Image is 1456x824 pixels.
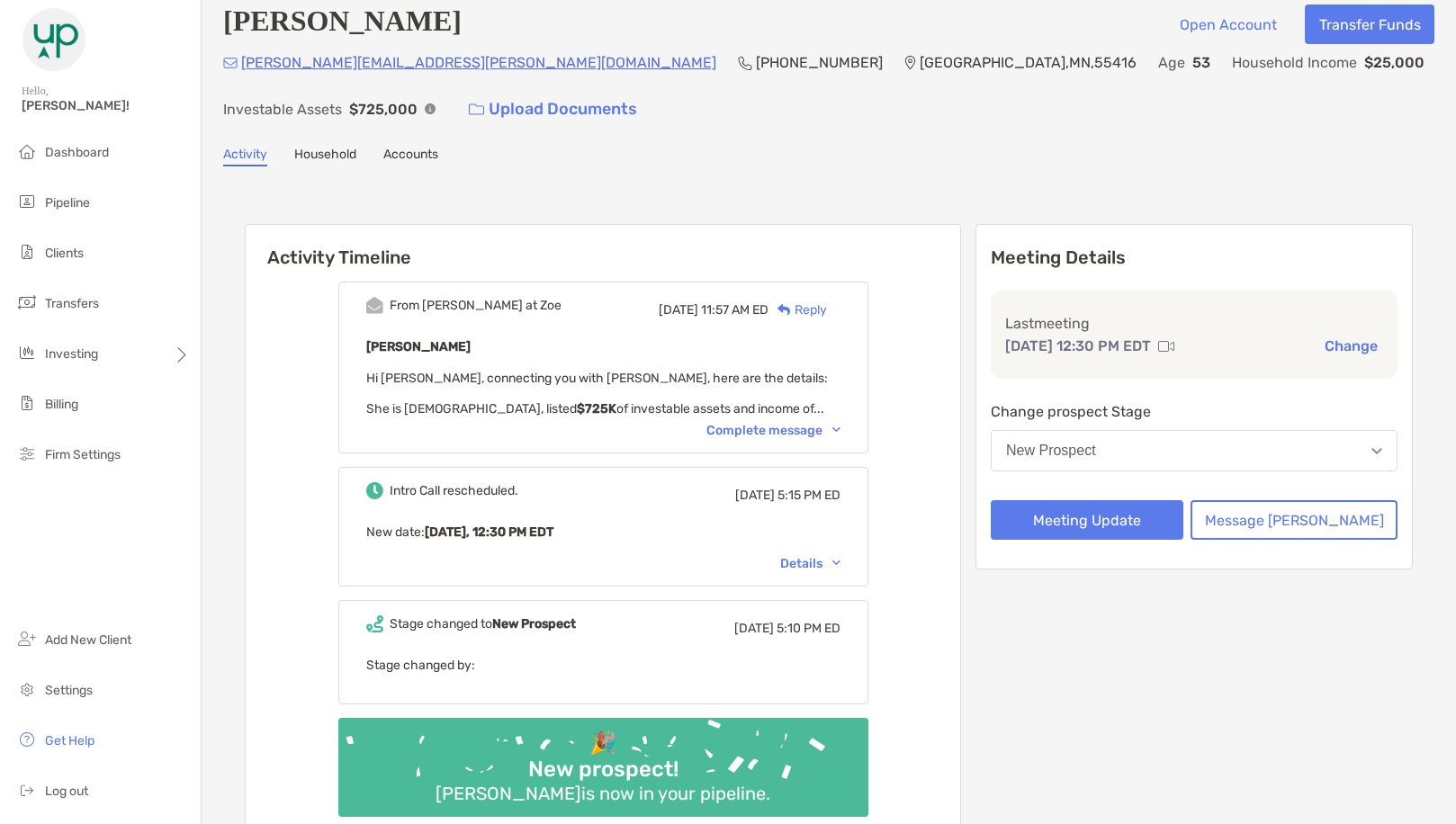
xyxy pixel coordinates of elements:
img: billing icon [16,392,38,414]
button: Transfer Funds [1305,4,1434,44]
span: Add New Client [45,632,131,648]
span: [DATE] [734,621,774,636]
span: Investing [45,346,98,362]
b: [DATE], 12:30 PM EDT [425,524,553,540]
div: New Prospect [1006,443,1096,459]
span: Settings [45,683,93,698]
span: Log out [45,784,88,799]
a: Household [294,147,356,166]
p: $725,000 [349,98,418,121]
img: Event icon [366,482,383,499]
p: [DATE] 12:30 PM EDT [1005,335,1151,357]
span: [PERSON_NAME]! [22,98,190,113]
a: Activity [223,147,267,166]
div: 🎉 [582,730,624,757]
span: Transfers [45,296,99,311]
p: [GEOGRAPHIC_DATA] , MN , 55416 [920,51,1137,74]
div: Stage changed to [390,616,576,631]
div: New prospect! [521,757,686,783]
button: Change [1319,336,1383,355]
img: Open dropdown arrow [1371,448,1382,454]
div: From [PERSON_NAME] at Zoe [390,298,562,313]
span: Clients [45,246,84,261]
p: Change prospect Stage [991,400,1398,423]
img: Phone Icon [738,56,752,70]
p: $25,000 [1364,51,1425,74]
span: 5:10 PM ED [777,621,840,636]
img: logout icon [16,779,38,801]
img: Reply icon [777,304,791,316]
img: Email Icon [223,58,238,68]
span: Dashboard [45,145,109,160]
img: clients icon [16,241,38,263]
img: Location Icon [904,56,916,70]
img: pipeline icon [16,191,38,212]
p: Stage changed by: [366,654,840,676]
a: Accounts [383,147,438,166]
span: Pipeline [45,195,90,210]
p: 53 [1192,51,1210,74]
p: Investable Assets [223,98,342,121]
p: Meeting Details [991,246,1398,269]
span: [DATE] [735,488,775,503]
p: [PHONE_NUMBER] [756,51,883,74]
img: investing icon [16,342,38,363]
span: Get Help [45,733,94,748]
div: Reply [768,300,827,319]
img: Chevron icon [832,427,840,433]
img: Info Icon [425,103,436,114]
img: add_new_client icon [16,628,38,649]
p: Household Income [1232,51,1357,74]
h6: Activity Timeline [246,225,960,268]
div: [PERSON_NAME] is now in your pipeline. [428,783,777,804]
button: Message [PERSON_NAME] [1191,500,1398,540]
img: Event icon [366,297,383,314]
div: Intro Call rescheduled. [390,483,518,498]
div: Details [780,556,840,571]
p: Last meeting [1005,312,1383,335]
p: New date : [366,521,840,543]
button: Open Account [1165,4,1290,44]
img: transfers icon [16,291,38,313]
span: Billing [45,397,78,412]
b: [PERSON_NAME] [366,339,471,354]
img: Zoe Logo [22,7,86,72]
button: New Prospect [991,430,1398,471]
span: Hi [PERSON_NAME], connecting you with [PERSON_NAME], here are the details: She is [DEMOGRAPHIC_DA... [366,371,828,416]
span: 5:15 PM ED [777,488,840,503]
span: Firm Settings [45,447,121,462]
a: Upload Documents [457,90,649,129]
span: [DATE] [659,302,698,318]
img: button icon [469,103,484,116]
b: New Prospect [492,616,576,631]
p: [PERSON_NAME][EMAIL_ADDRESS][PERSON_NAME][DOMAIN_NAME] [241,51,716,74]
img: firm-settings icon [16,443,38,464]
img: communication type [1158,339,1174,354]
img: Event icon [366,615,383,632]
strong: $725K [577,401,616,416]
img: get-help icon [16,729,38,750]
span: 11:57 AM ED [701,302,768,318]
p: Age [1158,51,1185,74]
img: settings icon [16,678,38,700]
button: Meeting Update [991,500,1183,540]
img: Chevron icon [832,560,840,566]
img: Confetti [338,718,868,802]
img: dashboard icon [16,140,38,162]
div: Complete message [706,423,840,438]
h4: [PERSON_NAME] [223,4,462,44]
